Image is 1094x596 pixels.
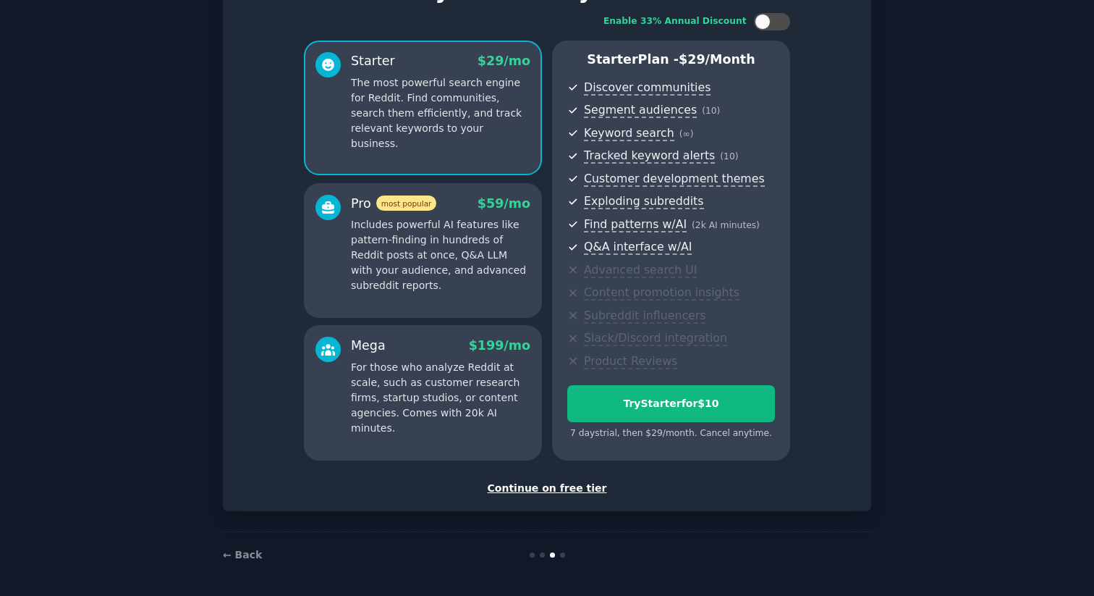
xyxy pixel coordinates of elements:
div: Starter [351,52,395,70]
span: most popular [376,196,437,211]
a: ← Back [223,549,262,561]
span: $ 29 /mo [478,54,530,68]
span: $ 59 /mo [478,196,530,211]
span: $ 29 /month [679,52,755,67]
span: Customer development themes [584,172,765,187]
span: Keyword search [584,126,674,141]
div: 7 days trial, then $ 29 /month . Cancel anytime. [567,427,775,440]
span: Segment audiences [584,103,697,118]
span: Q&A interface w/AI [584,240,692,255]
p: The most powerful search engine for Reddit. Find communities, search them efficiently, and track ... [351,75,530,151]
p: Includes powerful AI features like pattern-finding in hundreds of Reddit posts at once, Q&A LLM w... [351,217,530,293]
span: Subreddit influencers [584,309,705,324]
p: For those who analyze Reddit at scale, such as customer research firms, startup studios, or conte... [351,360,530,436]
div: Continue on free tier [238,481,856,496]
span: ( ∞ ) [679,129,694,139]
span: Discover communities [584,80,711,96]
span: Content promotion insights [584,285,739,301]
span: Product Reviews [584,354,677,369]
p: Starter Plan - [567,51,775,69]
span: Advanced search UI [584,263,697,278]
div: Mega [351,337,386,355]
button: TryStarterfor$10 [567,385,775,422]
span: ( 10 ) [702,106,720,116]
span: ( 10 ) [720,151,738,161]
span: ( 2k AI minutes ) [692,220,760,230]
span: Find patterns w/AI [584,217,687,232]
div: Try Starter for $10 [568,396,774,411]
span: Slack/Discord integration [584,331,727,346]
div: Pro [351,195,436,213]
span: Tracked keyword alerts [584,148,715,164]
div: Enable 33% Annual Discount [603,15,747,28]
span: $ 199 /mo [469,338,530,353]
span: Exploding subreddits [584,194,703,209]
